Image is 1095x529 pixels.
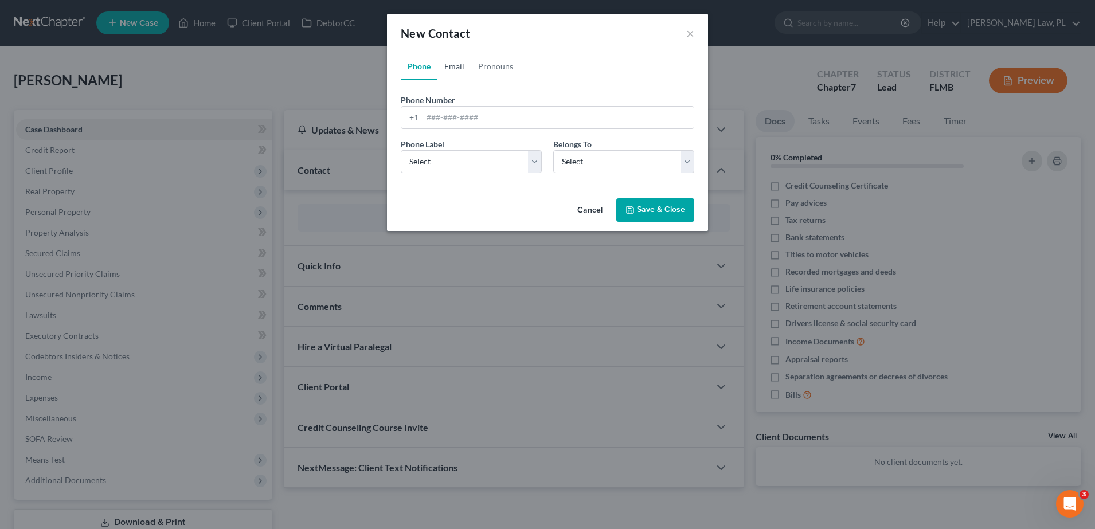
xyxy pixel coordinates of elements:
[553,139,592,149] span: Belongs To
[686,26,694,40] button: ×
[423,107,694,128] input: ###-###-####
[437,53,471,80] a: Email
[1056,490,1084,518] iframe: Intercom live chat
[471,53,520,80] a: Pronouns
[401,139,444,149] span: Phone Label
[401,107,423,128] div: +1
[1080,490,1089,499] span: 3
[568,199,612,222] button: Cancel
[401,95,455,105] span: Phone Number
[401,26,470,40] span: New Contact
[616,198,694,222] button: Save & Close
[401,53,437,80] a: Phone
